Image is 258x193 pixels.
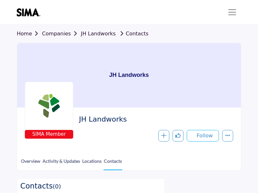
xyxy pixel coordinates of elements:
a: Locations [82,158,102,170]
button: More details [222,130,233,142]
h1: JH Landworks [109,43,149,107]
a: Overview [21,158,41,170]
a: Contacts [117,31,149,37]
button: Toggle navigation [223,6,241,19]
img: site Logo [17,8,44,16]
h3: Contacts [20,182,61,190]
button: Follow [187,130,219,142]
a: Home [17,31,42,37]
a: Contacts [104,158,122,170]
a: Companies [42,31,81,37]
span: ( ) [53,183,61,190]
a: JH Landworks [81,31,116,37]
button: Like [173,130,184,142]
h2: JH Landworks [79,115,230,124]
span: 0 [55,183,59,190]
a: Activity & Updates [42,158,80,170]
span: SIMA Member [26,131,72,138]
